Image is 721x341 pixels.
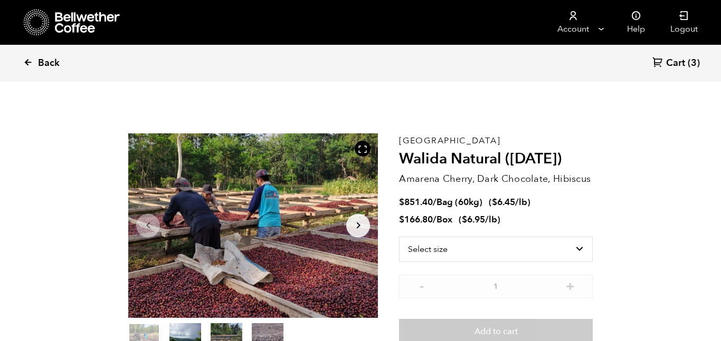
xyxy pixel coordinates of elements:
[38,57,60,70] span: Back
[564,280,577,290] button: +
[462,213,485,226] bdi: 6.95
[399,196,433,208] bdi: 851.40
[399,213,404,226] span: $
[415,280,428,290] button: -
[399,150,593,168] h2: Walida Natural ([DATE])
[399,196,404,208] span: $
[462,213,467,226] span: $
[489,196,530,208] span: ( )
[515,196,527,208] span: /lb
[492,196,497,208] span: $
[399,172,593,186] p: Amarena Cherry, Dark Chocolate, Hibiscus
[666,57,685,70] span: Cart
[433,213,437,226] span: /
[399,213,433,226] bdi: 166.80
[485,213,497,226] span: /lb
[433,196,437,208] span: /
[492,196,515,208] bdi: 6.45
[652,56,700,71] a: Cart (3)
[437,196,482,208] span: Bag (60kg)
[437,213,452,226] span: Box
[688,57,700,70] span: (3)
[459,213,500,226] span: ( )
